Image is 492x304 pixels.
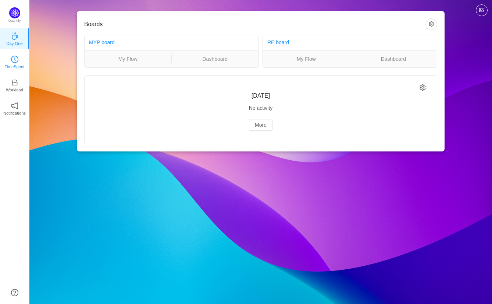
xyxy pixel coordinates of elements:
i: icon: coffee [11,32,18,40]
div: No activity [93,104,428,112]
p: Notifications [3,110,26,116]
a: icon: coffeeDay One [11,35,18,42]
i: icon: inbox [11,79,18,86]
h3: Boards [84,21,425,28]
a: icon: clock-circleTimeSpent [11,58,18,65]
p: TimeSpent [5,63,25,70]
a: My Flow [263,55,350,63]
a: Dashboard [172,55,259,63]
a: MYP board [89,39,115,45]
a: My Flow [85,55,171,63]
a: icon: inboxWorkload [11,81,18,88]
img: Quantify [9,7,20,18]
button: icon: setting [425,18,437,30]
i: icon: setting [420,84,426,91]
p: Workload [6,87,23,93]
a: RE board [267,39,289,45]
span: [DATE] [252,92,270,99]
button: More [249,119,272,131]
a: icon: notificationNotifications [11,104,18,112]
p: Day One [6,40,22,47]
a: Dashboard [350,55,437,63]
a: icon: question-circle [11,289,18,296]
i: icon: notification [11,102,18,109]
button: icon: picture [476,4,488,16]
i: icon: clock-circle [11,56,18,63]
p: Quantify [8,18,21,24]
